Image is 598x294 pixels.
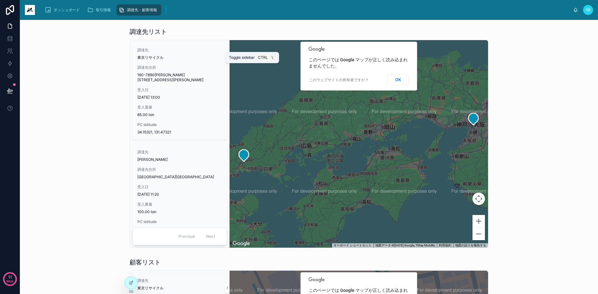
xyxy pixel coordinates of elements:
a: 利用規約 [439,244,451,247]
button: 地図のカメラ コントロール [472,193,485,205]
span: [DATE] 13:00 [137,95,222,100]
h1: 顧客リスト [130,258,161,267]
span: 受入日 [137,87,222,92]
span: 調達先 [137,278,222,283]
span: 85.00 ton [137,112,222,117]
a: 調達先・顧客情報 [116,4,161,16]
span: 調達先住所 [137,65,222,70]
span: 東京リサイクル [137,55,222,60]
span: 調達先・顧客情報 [127,7,157,12]
a: 地図の誤りを報告する [455,244,486,247]
span: 34.682345, 135.523456 [137,227,222,232]
span: 調達先住所 [137,167,222,172]
p: days [6,277,14,285]
span: 160-7890[PERSON_NAME][STREET_ADDRESS][PERSON_NAME] [137,72,222,82]
span: Toggle sidebar [229,55,255,60]
a: 調達先東京リサイクル調達先住所160-7890[PERSON_NAME][STREET_ADDRESS][PERSON_NAME]受入日[DATE] 13:00受入重量85.00 tonPC l... [132,43,227,140]
a: 調達先[PERSON_NAME]調達先住所[GEOGRAPHIC_DATA][GEOGRAPHIC_DATA]受入日[DATE] 11:20受入重量100.00 tonPC latitude34... [132,145,227,237]
h1: 調達先リスト [130,27,167,36]
span: 東京リサイクル [137,286,222,291]
span: 受入重量 [137,202,222,207]
img: App logo [25,5,35,15]
a: Google マップでこの地域を開きます（新しいウィンドウが開きます） [231,240,252,248]
button: キーボード ショートカット [334,243,372,248]
a: このウェブサイトの所有者ですか？ [309,78,369,82]
span: ダッシュボード [54,7,80,12]
span: [DATE] 11:20 [137,192,222,197]
button: ズームイン [472,215,485,227]
span: 取引情報 [96,7,111,12]
span: 34.15321, 131.47321 [137,130,222,135]
p: 11 [8,274,12,280]
button: OK [387,74,409,85]
span: [GEOGRAPHIC_DATA][GEOGRAPHIC_DATA] [137,175,222,180]
span: このページでは Google マップが正しく読み込まれませんでした。 [309,57,408,68]
span: 調達先 [137,150,222,155]
span: 地図データ ©[DATE] Google, TMap Mobility [375,244,435,247]
a: ダッシュボード [43,4,84,16]
a: 取引情報 [85,4,115,16]
span: 調達先 [137,48,222,53]
span: 100.00 ton [137,209,222,214]
span: Ctrl [257,54,268,61]
img: Google [231,240,252,248]
span: [PERSON_NAME] [137,157,222,162]
div: scrollable content [40,3,573,17]
span: PC latitude [137,219,222,224]
span: OE [586,7,591,12]
span: \ [270,55,275,60]
span: PC latitude [137,122,222,127]
span: 受入日 [137,184,222,189]
button: ズームアウト [472,228,485,240]
span: 受入重量 [137,105,222,110]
